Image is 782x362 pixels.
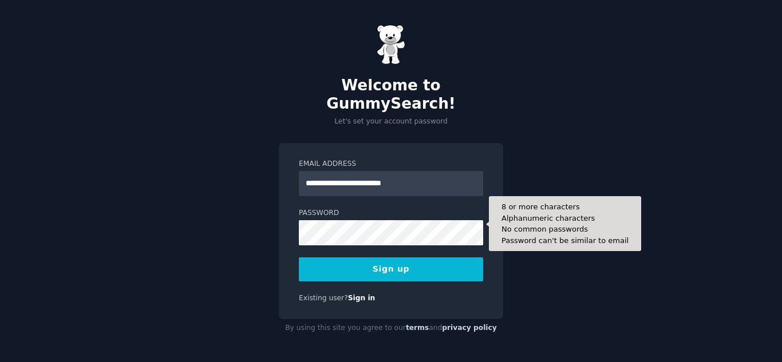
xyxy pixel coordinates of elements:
a: privacy policy [442,324,497,332]
h2: Welcome to GummySearch! [279,77,503,113]
img: Gummy Bear [377,25,405,65]
div: By using this site you agree to our and [279,319,503,337]
button: Sign up [299,257,483,281]
label: Password [299,208,483,218]
a: terms [406,324,429,332]
label: Email Address [299,159,483,169]
a: Sign in [348,294,376,302]
p: Let's set your account password [279,117,503,127]
span: Existing user? [299,294,348,302]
